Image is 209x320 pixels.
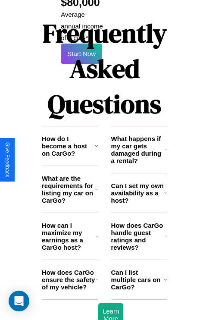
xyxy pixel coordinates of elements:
h3: Can I list multiple cars on CarGo? [111,269,164,291]
h3: How does CarGo handle guest ratings and reviews? [111,222,165,251]
button: Start Now [61,44,102,64]
p: Average annual income of 9 cars* [61,9,104,44]
h3: How do I become a host on CarGo? [42,135,95,157]
h3: How can I maximize my earnings as a CarGo host? [42,222,96,251]
div: Open Intercom Messenger [9,291,29,311]
h1: Frequently Asked Questions [42,11,167,126]
h3: How does CarGo ensure the safety of my vehicle? [42,269,96,291]
h3: What are the requirements for listing my car on CarGo? [42,175,96,204]
h3: Can I set my own availability as a host? [111,182,164,204]
h3: What happens if my car gets damaged during a rental? [111,135,165,164]
div: Give Feedback [4,142,10,177]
